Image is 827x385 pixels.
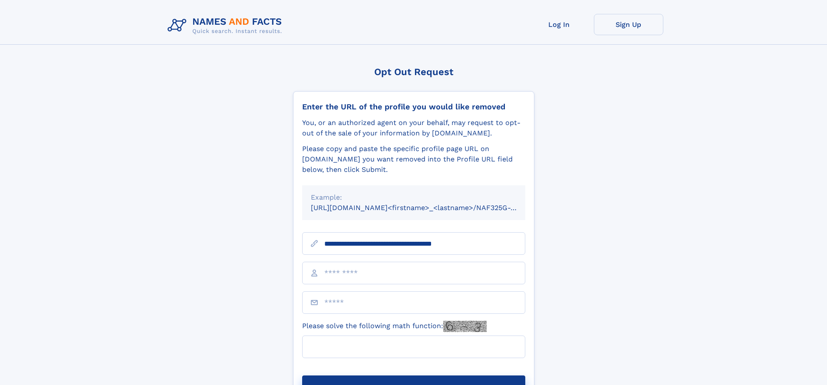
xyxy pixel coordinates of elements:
a: Log In [524,14,594,35]
div: Enter the URL of the profile you would like removed [302,102,525,112]
small: [URL][DOMAIN_NAME]<firstname>_<lastname>/NAF325G-xxxxxxxx [311,204,542,212]
div: You, or an authorized agent on your behalf, may request to opt-out of the sale of your informatio... [302,118,525,138]
a: Sign Up [594,14,663,35]
label: Please solve the following math function: [302,321,487,332]
div: Please copy and paste the specific profile page URL on [DOMAIN_NAME] you want removed into the Pr... [302,144,525,175]
div: Example: [311,192,517,203]
div: Opt Out Request [293,66,534,77]
img: Logo Names and Facts [164,14,289,37]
